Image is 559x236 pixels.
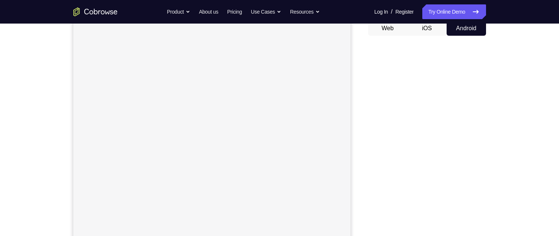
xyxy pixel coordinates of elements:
button: Web [368,21,408,36]
a: Pricing [227,4,242,19]
a: Log In [374,4,388,19]
a: About us [199,4,218,19]
span: / [391,7,392,16]
button: Android [447,21,486,36]
button: Resources [290,4,320,19]
a: Register [395,4,413,19]
button: Use Cases [251,4,281,19]
a: Try Online Demo [422,4,486,19]
button: iOS [407,21,447,36]
a: Go to the home page [73,7,118,16]
button: Product [167,4,190,19]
